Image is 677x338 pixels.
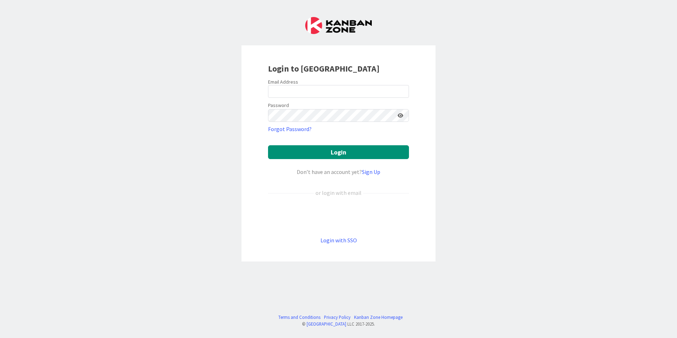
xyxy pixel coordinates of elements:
div: © LLC 2017- 2025 . [275,321,403,327]
a: Forgot Password? [268,125,312,133]
iframe: Sign in with Google Button [264,209,413,224]
div: or login with email [314,188,363,197]
div: Don’t have an account yet? [268,168,409,176]
a: Sign Up [362,168,380,175]
a: Login with SSO [320,237,357,244]
img: Kanban Zone [305,17,372,34]
a: Terms and Conditions [278,314,320,321]
label: Password [268,102,289,109]
a: [GEOGRAPHIC_DATA] [307,321,346,327]
b: Login to [GEOGRAPHIC_DATA] [268,63,380,74]
button: Login [268,145,409,159]
a: Privacy Policy [324,314,351,321]
a: Kanban Zone Homepage [354,314,403,321]
label: Email Address [268,79,298,85]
